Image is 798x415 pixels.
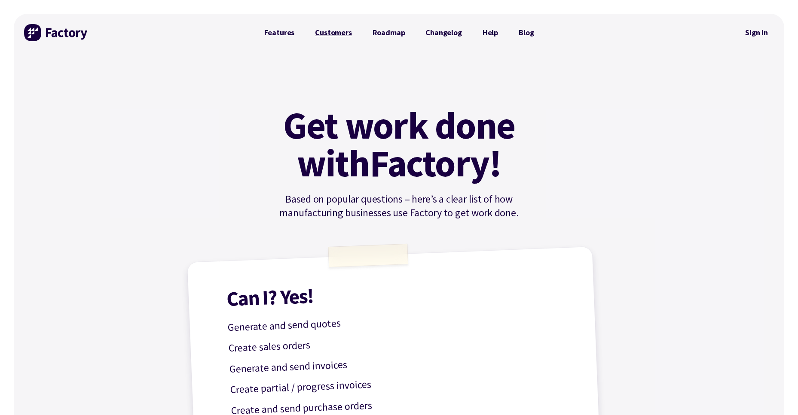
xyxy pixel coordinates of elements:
nav: Secondary Navigation [739,23,774,42]
p: Generate and send invoices [229,348,572,378]
a: Help [472,24,508,41]
a: Blog [508,24,544,41]
p: Create sales orders [228,327,572,357]
h1: Can I? Yes! [226,275,569,309]
p: Based on popular questions – here’s a clear list of how manufacturing businesses use Factory to g... [254,192,544,220]
a: Features [254,24,305,41]
a: Customers [305,24,362,41]
a: Roadmap [362,24,416,41]
a: Sign in [739,23,774,42]
h1: Get work done with [270,106,528,182]
img: Factory [24,24,89,41]
p: Generate and send quotes [227,306,571,336]
nav: Primary Navigation [254,24,544,41]
mark: Factory! [370,144,501,182]
iframe: Chat Widget [655,322,798,415]
p: Create partial / progress invoices [230,368,573,398]
a: Changelog [415,24,472,41]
